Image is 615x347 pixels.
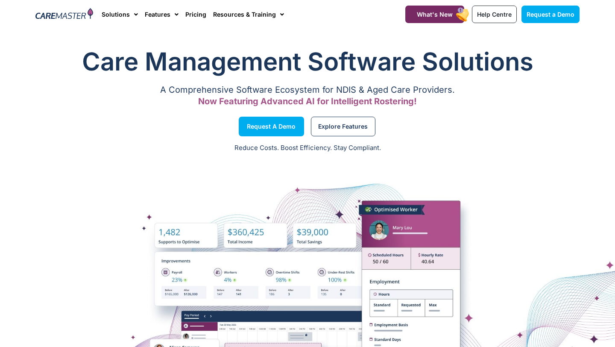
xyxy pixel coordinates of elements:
[521,6,580,23] a: Request a Demo
[318,124,368,129] span: Explore Features
[472,6,517,23] a: Help Centre
[35,8,93,21] img: CareMaster Logo
[239,117,304,136] a: Request a Demo
[477,11,512,18] span: Help Centre
[198,96,417,106] span: Now Featuring Advanced AI for Intelligent Rostering!
[311,117,375,136] a: Explore Features
[247,124,296,129] span: Request a Demo
[35,44,580,79] h1: Care Management Software Solutions
[5,143,610,153] p: Reduce Costs. Boost Efficiency. Stay Compliant.
[417,11,453,18] span: What's New
[405,6,464,23] a: What's New
[35,87,580,93] p: A Comprehensive Software Ecosystem for NDIS & Aged Care Providers.
[527,11,574,18] span: Request a Demo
